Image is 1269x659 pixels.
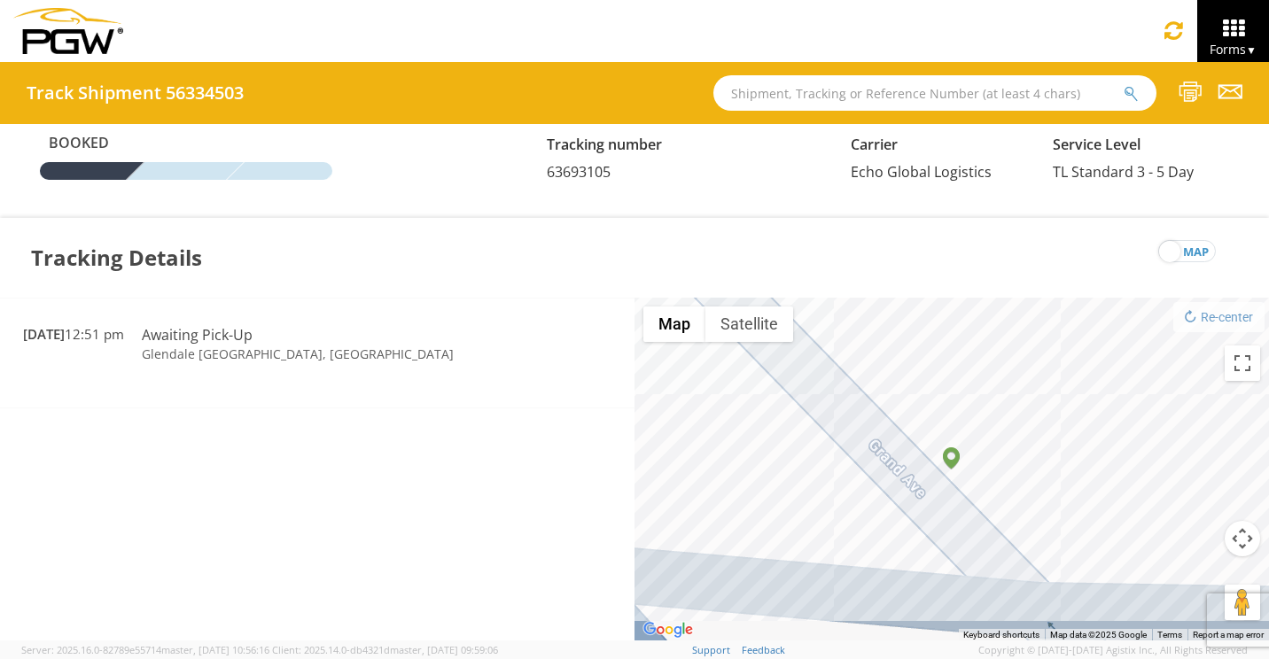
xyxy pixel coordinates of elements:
a: Report a map error [1193,630,1264,640]
span: 63693105 [547,162,611,182]
h5: Service Level [1053,137,1229,153]
span: Echo Global Logistics [851,162,992,182]
img: pgw-form-logo-1aaa8060b1cc70fad034.png [13,8,123,54]
span: TL Standard 3 - 5 Day [1053,162,1194,182]
span: map [1183,241,1209,263]
button: Map camera controls [1225,521,1260,556]
span: master, [DATE] 10:56:16 [161,643,269,656]
span: ▼ [1246,43,1257,58]
span: Server: 2025.16.0-82789e55714 [21,643,269,656]
h4: Track Shipment 56334503 [27,83,244,103]
span: Forms [1210,41,1257,58]
button: Drag Pegman onto the map to open Street View [1225,585,1260,620]
a: Support [692,643,730,656]
a: Open this area in Google Maps (opens a new window) [639,618,697,641]
input: Shipment, Tracking or Reference Number (at least 4 chars) [713,75,1156,111]
td: Glendale [GEOGRAPHIC_DATA], [GEOGRAPHIC_DATA] [133,345,476,363]
img: Google [639,618,697,641]
span: 12:51 pm [23,325,124,343]
button: Toggle fullscreen view [1225,345,1260,381]
span: Awaiting Pick-Up [142,325,253,345]
span: [DATE] [23,325,65,343]
button: Show street map [643,306,705,342]
span: Booked [40,133,137,153]
h3: Tracking Details [31,218,202,298]
span: Client: 2025.14.0-db4321d [272,643,498,656]
a: Feedback [742,643,785,656]
button: Keyboard shortcuts [963,629,1039,641]
button: Show satellite imagery [705,306,793,342]
span: Map data ©2025 Google [1050,630,1147,640]
h5: Tracking number [547,137,824,153]
a: Terms [1157,630,1182,640]
span: master, [DATE] 09:59:06 [390,643,498,656]
button: Re-center [1173,302,1265,332]
h5: Carrier [851,137,1027,153]
span: Copyright © [DATE]-[DATE] Agistix Inc., All Rights Reserved [978,643,1248,657]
